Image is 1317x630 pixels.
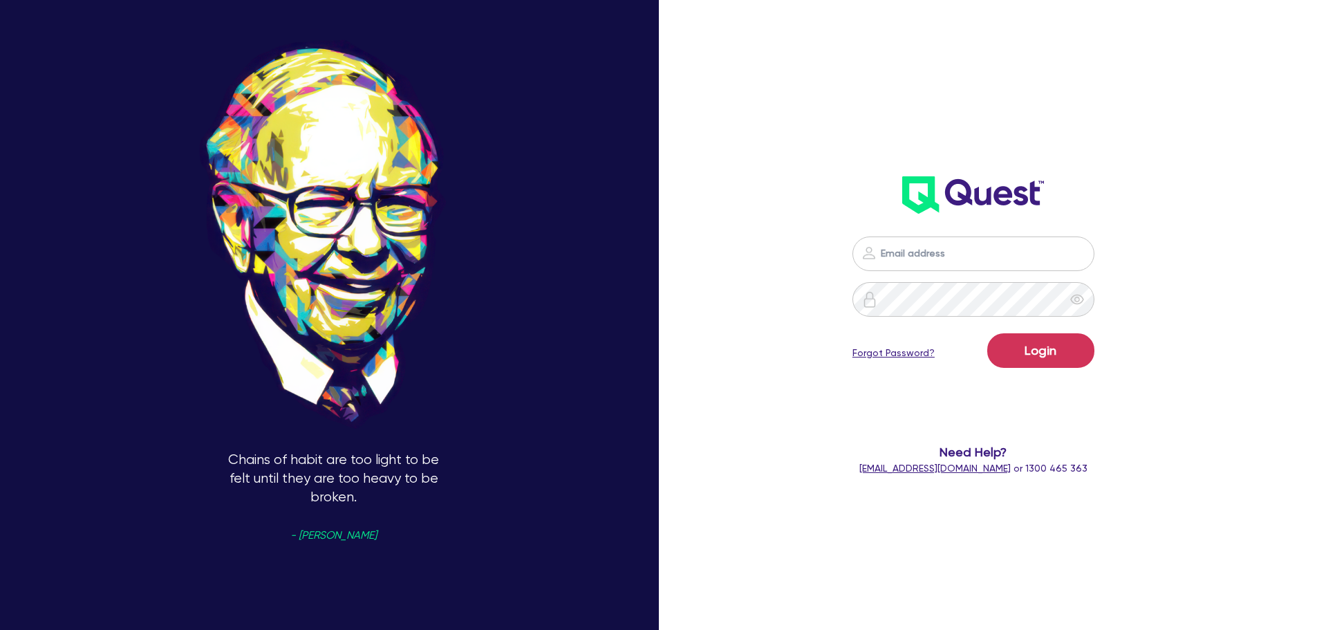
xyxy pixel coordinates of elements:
span: Need Help? [797,443,1150,461]
input: Email address [852,237,1094,271]
span: or 1300 465 363 [859,463,1087,474]
img: icon-password [861,245,877,261]
img: wH2k97JdezQIQAAAABJRU5ErkJggg== [902,176,1044,214]
button: Login [987,333,1094,368]
a: [EMAIL_ADDRESS][DOMAIN_NAME] [859,463,1011,474]
a: Forgot Password? [852,346,935,360]
span: - [PERSON_NAME] [290,530,377,541]
img: icon-password [861,291,878,308]
span: eye [1070,293,1084,306]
